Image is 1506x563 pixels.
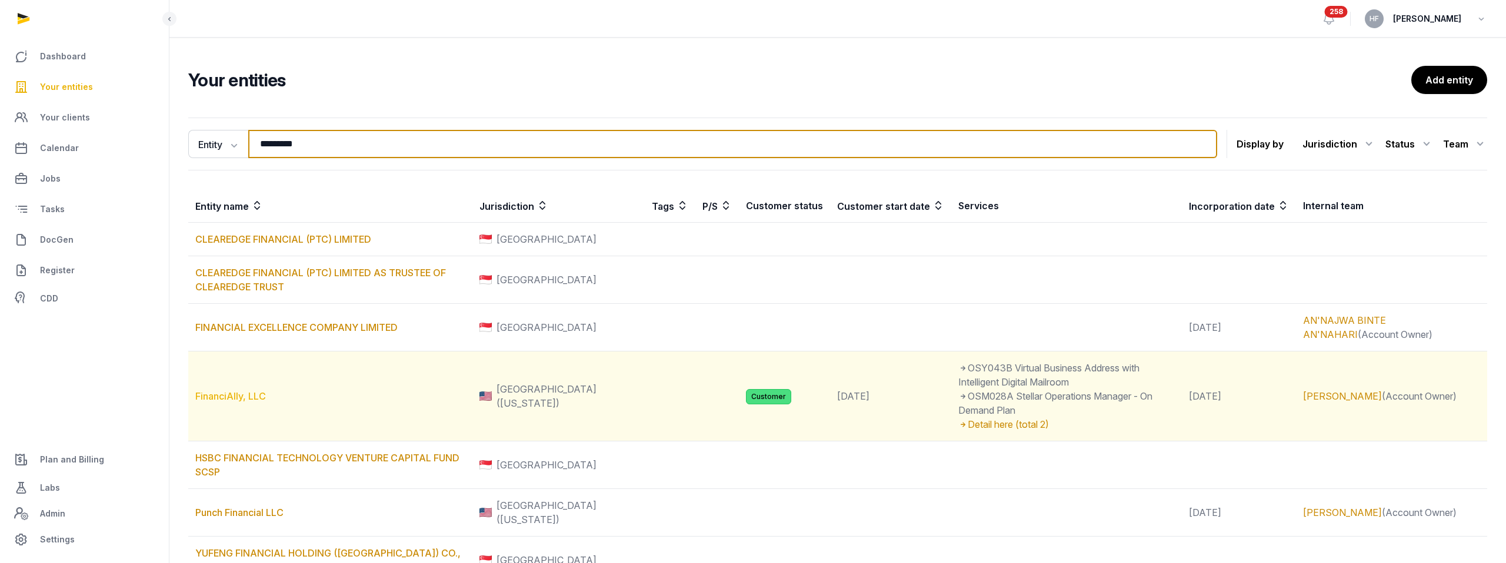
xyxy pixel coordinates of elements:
a: DocGen [9,226,159,254]
div: Jurisdiction [1302,135,1376,153]
a: FINANCIAL EXCELLENCE COMPANY LIMITED [195,321,398,333]
a: Register [9,256,159,284]
h2: Your entities [188,69,1411,91]
th: Internal team [1296,189,1487,223]
span: [GEOGRAPHIC_DATA] [497,273,597,287]
td: [DATE] [1182,304,1296,351]
a: HSBC FINANCIAL TECHNOLOGY VENTURE CAPITAL FUND SCSP [195,452,459,478]
a: CLEAREDGE FINANCIAL (PTC) LIMITED [195,233,371,245]
span: DocGen [40,233,74,247]
th: Services [951,189,1182,223]
td: [DATE] [830,351,951,441]
a: Labs [9,474,159,502]
a: Dashboard [9,42,159,71]
th: Incorporation date [1182,189,1296,223]
span: Your clients [40,110,90,125]
span: Jobs [40,172,61,186]
a: Your clients [9,103,159,132]
a: Admin [9,502,159,525]
th: Jurisdiction [472,189,645,223]
div: Detail here (total 2) [958,417,1175,431]
a: Jobs [9,165,159,193]
div: (Account Owner) [1303,389,1480,403]
span: [GEOGRAPHIC_DATA] [497,232,597,246]
a: FinanciAlly, LLC [195,390,266,402]
th: Customer status [739,189,830,223]
span: OSM028A Stellar Operations Manager - On Demand Plan [958,390,1152,416]
span: Settings [40,532,75,547]
div: Team [1443,135,1487,153]
span: [PERSON_NAME] [1393,12,1461,26]
button: Entity [188,130,248,158]
a: CDD [9,287,159,310]
span: Calendar [40,141,79,155]
a: [PERSON_NAME] [1303,390,1382,402]
td: [DATE] [1182,489,1296,537]
th: P/S [695,189,739,223]
a: Your entities [9,73,159,101]
span: [GEOGRAPHIC_DATA] [497,320,597,334]
div: (Account Owner) [1303,313,1480,341]
span: OSY043B Virtual Business Address with Intelligent Digital Mailroom [958,362,1140,388]
span: Tasks [40,202,65,216]
a: Settings [9,525,159,554]
span: Your entities [40,80,93,94]
a: Plan and Billing [9,445,159,474]
span: Labs [40,481,60,495]
a: Calendar [9,134,159,162]
a: CLEAREDGE FINANCIAL (PTC) LIMITED AS TRUSTEE OF CLEAREDGE TRUST [195,267,446,293]
p: Display by [1237,135,1284,153]
button: HF [1365,9,1384,28]
div: Status [1385,135,1434,153]
th: Tags [645,189,695,223]
span: Dashboard [40,49,86,63]
span: [GEOGRAPHIC_DATA] ([US_STATE]) [497,498,637,527]
span: [GEOGRAPHIC_DATA] ([US_STATE]) [497,382,637,410]
th: Customer start date [830,189,951,223]
span: Admin [40,507,65,521]
span: HF [1370,15,1379,22]
td: [DATE] [1182,351,1296,441]
span: 258 [1325,6,1348,18]
span: Customer [746,389,791,404]
th: Entity name [188,189,472,223]
a: Add entity [1411,66,1487,94]
div: (Account Owner) [1303,505,1480,520]
a: [PERSON_NAME] [1303,507,1382,518]
span: Plan and Billing [40,453,104,467]
a: Punch Financial LLC [195,507,284,518]
span: CDD [40,291,58,306]
a: Tasks [9,195,159,223]
span: Register [40,263,75,277]
span: [GEOGRAPHIC_DATA] [497,458,597,472]
a: AN'NAJWA BINTE AN'NAHARI [1303,314,1386,340]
